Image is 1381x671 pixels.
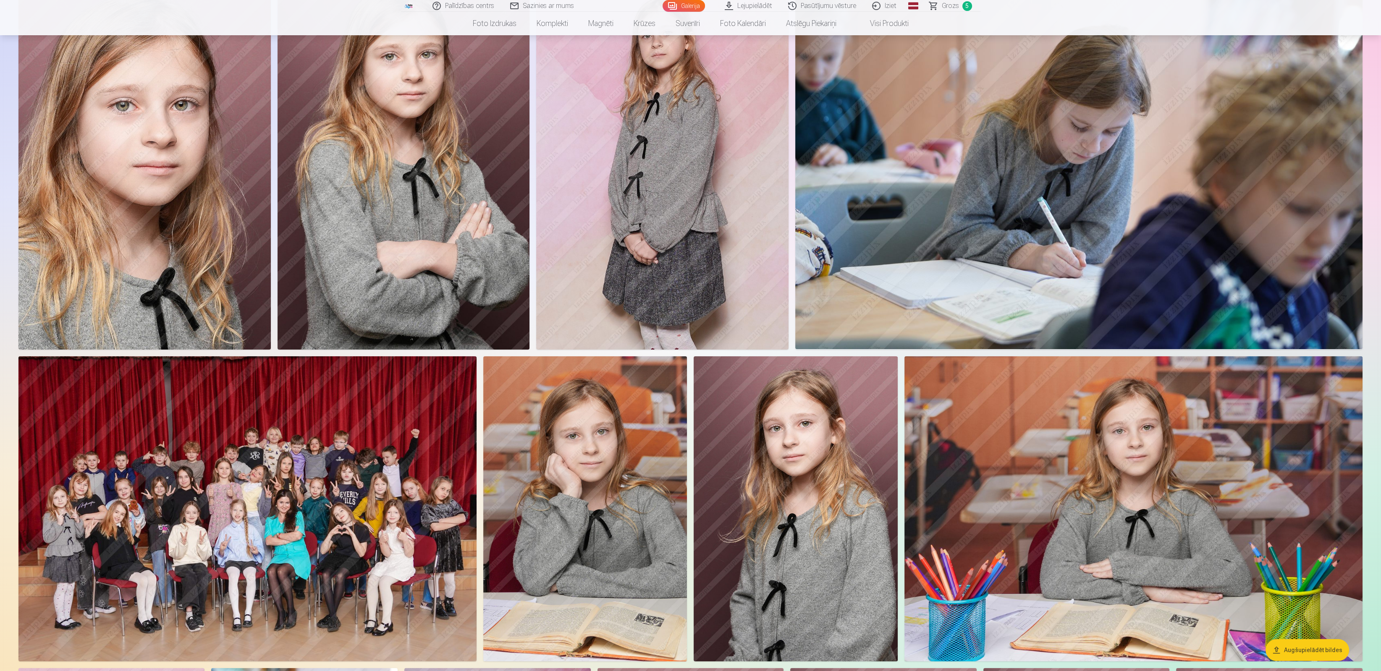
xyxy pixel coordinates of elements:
img: /fa1 [404,3,414,8]
span: 5 [962,1,972,11]
a: Magnēti [578,12,624,35]
a: Krūzes [624,12,666,35]
a: Suvenīri [666,12,710,35]
a: Visi produkti [846,12,919,35]
a: Foto kalendāri [710,12,776,35]
a: Foto izdrukas [463,12,527,35]
button: Augšupielādēt bildes [1266,639,1349,661]
a: Atslēgu piekariņi [776,12,846,35]
span: Grozs [942,1,959,11]
a: Komplekti [527,12,578,35]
